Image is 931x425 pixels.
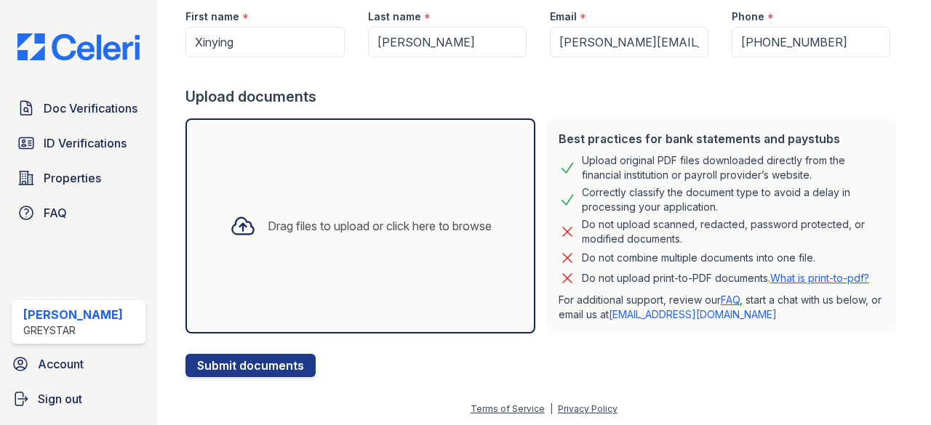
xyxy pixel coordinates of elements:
[44,204,67,222] span: FAQ
[12,198,145,227] a: FAQ
[6,349,151,379] a: Account
[558,403,618,414] a: Privacy Policy
[609,308,777,320] a: [EMAIL_ADDRESS][DOMAIN_NAME]
[12,129,145,158] a: ID Verifications
[6,384,151,413] a: Sign out
[550,9,577,24] label: Email
[268,217,492,235] div: Drag files to upload or click here to browse
[559,293,884,322] p: For additional support, review our , start a chat with us below, or email us at
[770,272,869,284] a: What is print-to-pdf?
[368,9,421,24] label: Last name
[12,94,145,123] a: Doc Verifications
[23,306,123,323] div: [PERSON_NAME]
[38,390,82,408] span: Sign out
[550,403,553,414] div: |
[471,403,545,414] a: Terms of Service
[44,100,137,117] span: Doc Verifications
[38,355,84,373] span: Account
[6,33,151,61] img: CE_Logo_Blue-a8612792a0a2168367f1c8372b55b34899dd931a85d93a1a3d3e32e68fde9ad4.png
[582,249,815,267] div: Do not combine multiple documents into one file.
[582,217,884,246] div: Do not upload scanned, redacted, password protected, or modified documents.
[44,134,127,152] span: ID Verifications
[12,163,145,193] a: Properties
[44,169,101,187] span: Properties
[185,86,902,107] div: Upload documents
[582,271,869,286] p: Do not upload print-to-PDF documents.
[23,323,123,338] div: Greystar
[721,294,740,306] a: FAQ
[185,354,316,377] button: Submit documents
[559,130,884,147] div: Best practices for bank statements and paystubs
[185,9,239,24] label: First name
[582,153,884,182] div: Upload original PDF files downloaded directly from the financial institution or payroll provider’...
[582,185,884,214] div: Correctly classify the document type to avoid a delay in processing your application.
[732,9,764,24] label: Phone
